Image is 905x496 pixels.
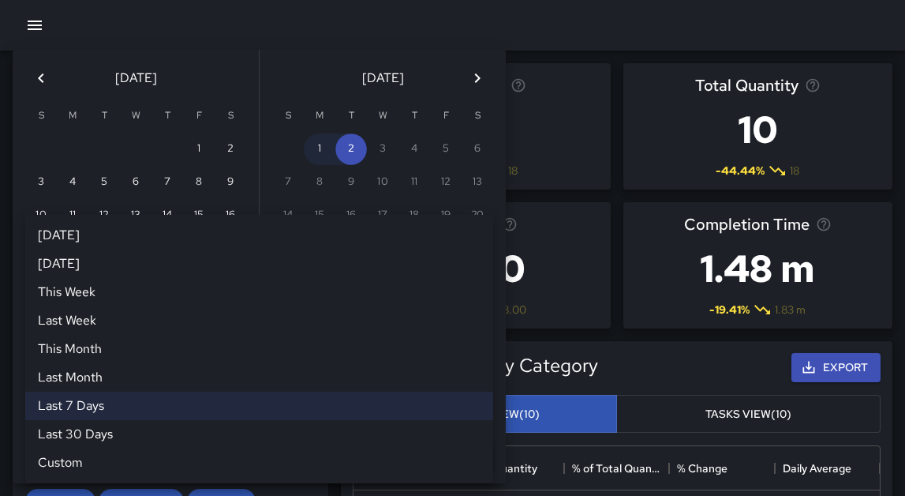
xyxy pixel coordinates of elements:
li: This Month [25,335,493,363]
li: Last Month [25,363,493,392]
li: Last 7 Days [25,392,493,420]
li: Last Week [25,306,493,335]
li: [DATE] [25,250,493,278]
li: Last 30 Days [25,420,493,449]
li: This Week [25,278,493,306]
li: Custom [25,449,493,477]
li: [DATE] [25,221,493,250]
